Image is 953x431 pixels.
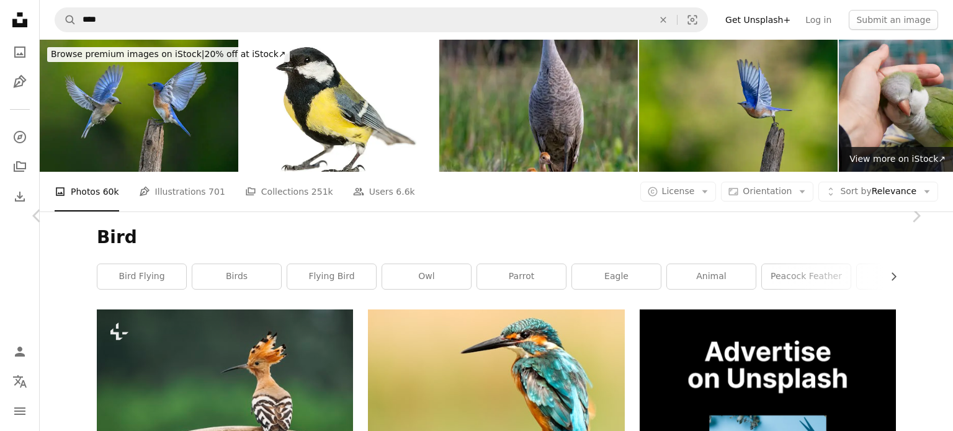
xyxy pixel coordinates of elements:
[353,172,415,211] a: Users 6.6k
[311,185,333,198] span: 251k
[842,147,953,172] a: View more on iStock↗
[882,264,896,289] button: scroll list to the right
[667,264,756,289] a: animal
[192,264,281,289] a: birds
[51,49,204,59] span: Browse premium images on iStock |
[849,10,938,30] button: Submit an image
[51,49,286,59] span: 20% off at iStock ↗
[849,154,946,164] span: View more on iStock ↗
[97,389,353,401] a: a bird with orange feathers sitting on a branch
[139,172,225,211] a: Illustrations 701
[208,185,225,198] span: 701
[368,389,624,400] a: blue and brown bird on brown tree trunk
[97,264,186,289] a: bird flying
[55,7,708,32] form: Find visuals sitewide
[40,40,238,172] img: Eastern bluebird in flight, couple, male and female
[678,8,707,32] button: Visual search
[477,264,566,289] a: parrot
[439,40,638,172] img: Sandhill Crane and Colts "Chicks" in Orlando Wetlands Park in Central Florida USA
[572,264,661,289] a: eagle
[7,399,32,424] button: Menu
[287,264,376,289] a: flying bird
[40,40,297,69] a: Browse premium images on iStock|20% off at iStock↗
[640,182,717,202] button: License
[879,156,953,275] a: Next
[239,40,438,172] img: Yellow and black male great tit isolated on white
[798,10,839,30] a: Log in
[857,264,946,289] a: nature
[721,182,813,202] button: Orientation
[650,8,677,32] button: Clear
[7,339,32,364] a: Log in / Sign up
[662,186,695,196] span: License
[382,264,471,289] a: owl
[55,8,76,32] button: Search Unsplash
[7,125,32,149] a: Explore
[743,186,792,196] span: Orientation
[245,172,333,211] a: Collections 251k
[396,185,414,198] span: 6.6k
[840,185,916,198] span: Relevance
[7,40,32,64] a: Photos
[7,369,32,394] button: Language
[818,182,938,202] button: Sort byRelevance
[639,40,838,172] img: Eastern bluebird in flight
[718,10,798,30] a: Get Unsplash+
[7,154,32,179] a: Collections
[97,226,896,249] h1: Bird
[762,264,851,289] a: peacock feather
[840,186,871,196] span: Sort by
[7,69,32,94] a: Illustrations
